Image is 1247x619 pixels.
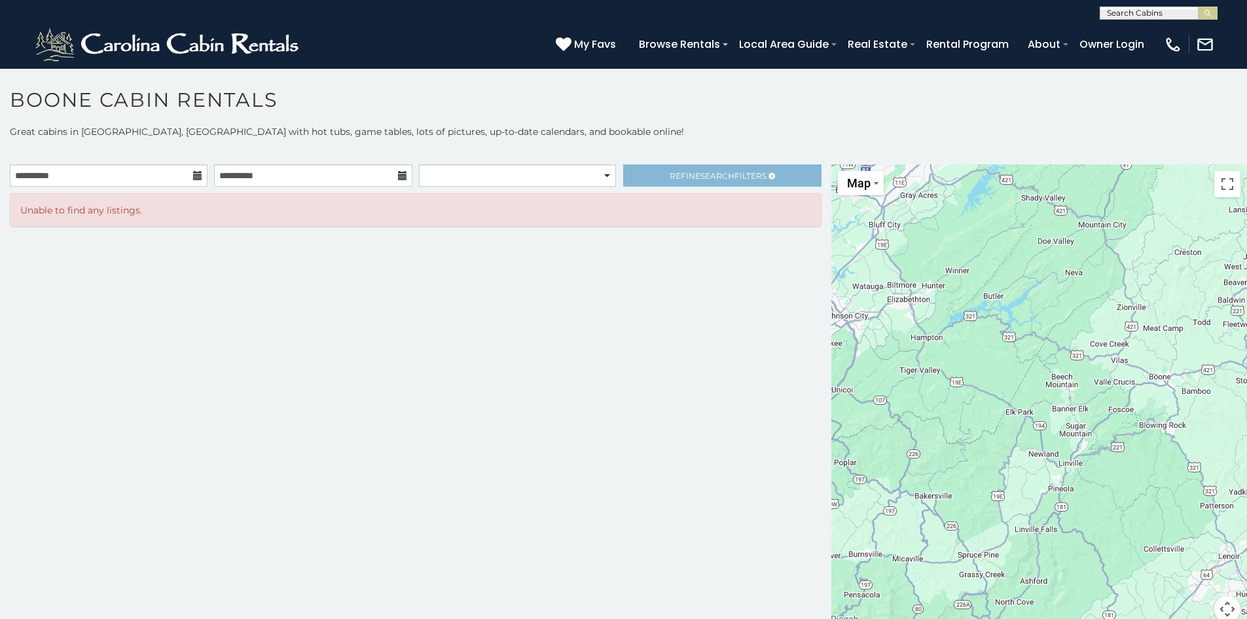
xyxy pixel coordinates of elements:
a: Browse Rentals [632,33,727,56]
p: Unable to find any listings. [20,204,811,217]
span: My Favs [574,36,616,52]
a: RefineSearchFilters [623,164,821,187]
a: Local Area Guide [732,33,835,56]
img: phone-regular-white.png [1164,35,1182,54]
img: mail-regular-white.png [1196,35,1214,54]
span: Search [700,171,734,181]
span: Map [847,176,871,190]
a: Owner Login [1073,33,1151,56]
a: Rental Program [920,33,1015,56]
a: Real Estate [841,33,914,56]
span: Refine Filters [670,171,767,181]
img: White-1-2.png [33,25,304,64]
a: My Favs [556,36,619,53]
a: About [1021,33,1067,56]
button: Toggle fullscreen view [1214,171,1240,197]
button: Change map style [838,171,884,195]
